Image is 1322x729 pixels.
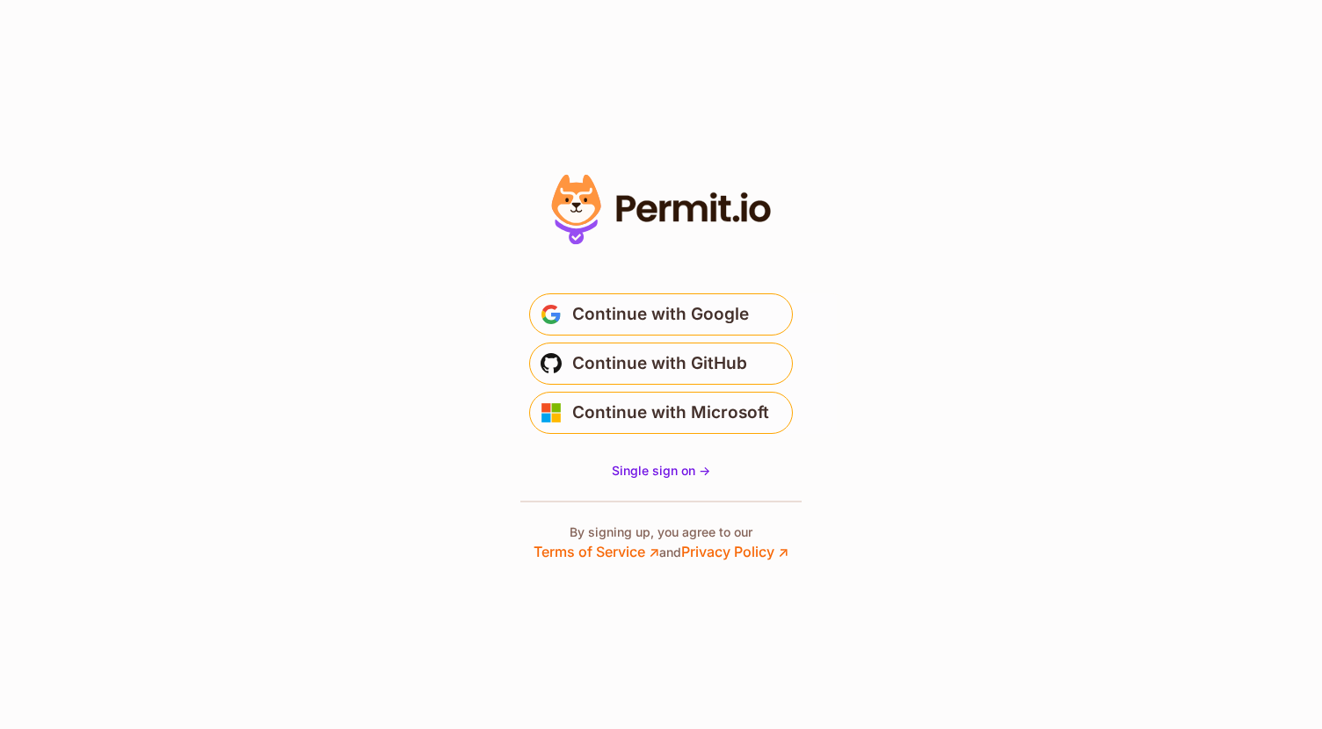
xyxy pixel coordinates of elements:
[572,350,747,378] span: Continue with GitHub
[612,462,710,480] a: Single sign on ->
[534,543,659,560] a: Terms of Service ↗
[534,523,788,562] p: By signing up, you agree to our and
[612,463,710,478] span: Single sign on ->
[572,300,749,328] span: Continue with Google
[529,343,793,385] button: Continue with GitHub
[529,392,793,434] button: Continue with Microsoft
[681,543,788,560] a: Privacy Policy ↗
[529,293,793,336] button: Continue with Google
[572,399,769,427] span: Continue with Microsoft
